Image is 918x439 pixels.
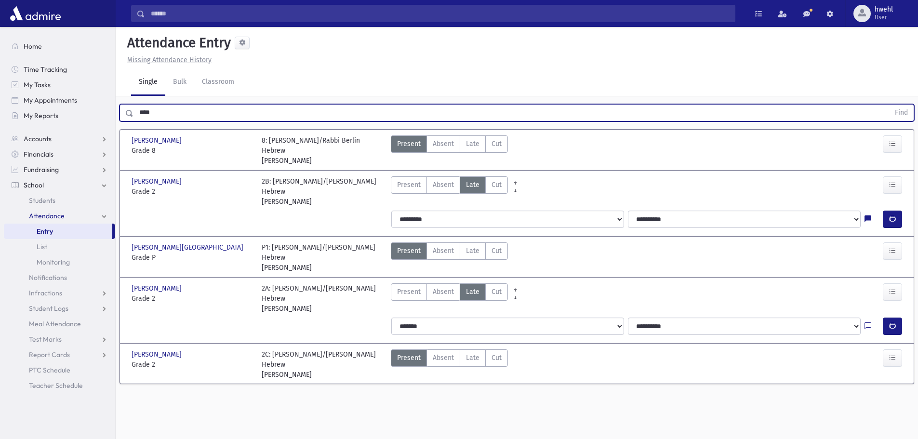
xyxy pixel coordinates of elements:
span: [PERSON_NAME][GEOGRAPHIC_DATA] [132,242,245,253]
div: AttTypes [391,283,508,314]
a: Missing Attendance History [123,56,212,64]
div: 2A: [PERSON_NAME]/[PERSON_NAME] Hebrew [PERSON_NAME] [262,283,382,314]
span: Cut [492,180,502,190]
span: Present [397,139,421,149]
div: AttTypes [391,242,508,273]
span: Home [24,42,42,51]
span: My Reports [24,111,58,120]
span: Late [466,246,479,256]
a: Bulk [165,69,194,96]
h5: Attendance Entry [123,35,231,51]
span: [PERSON_NAME] [132,349,184,359]
a: Attendance [4,208,115,224]
span: Late [466,287,479,297]
a: Home [4,39,115,54]
img: AdmirePro [8,4,63,23]
a: Entry [4,224,112,239]
a: Report Cards [4,347,115,362]
a: Financials [4,146,115,162]
a: Teacher Schedule [4,378,115,393]
span: Teacher Schedule [29,381,83,390]
a: My Appointments [4,93,115,108]
a: Fundraising [4,162,115,177]
span: Present [397,246,421,256]
span: Test Marks [29,335,62,344]
span: Students [29,196,55,205]
a: My Tasks [4,77,115,93]
a: Single [131,69,165,96]
span: Late [466,139,479,149]
span: School [24,181,44,189]
span: My Tasks [24,80,51,89]
div: AttTypes [391,135,508,166]
button: Find [889,105,914,121]
span: Notifications [29,273,67,282]
span: Absent [433,139,454,149]
div: P1: [PERSON_NAME]/[PERSON_NAME] Hebrew [PERSON_NAME] [262,242,382,273]
span: Cut [492,139,502,149]
span: Grade 2 [132,186,252,197]
span: Time Tracking [24,65,67,74]
span: Late [466,180,479,190]
span: [PERSON_NAME] [132,135,184,146]
a: Test Marks [4,332,115,347]
span: Infractions [29,289,62,297]
span: Cut [492,287,502,297]
span: Absent [433,246,454,256]
span: Late [466,353,479,363]
span: Present [397,180,421,190]
span: Fundraising [24,165,59,174]
span: Grade 8 [132,146,252,156]
span: Cut [492,353,502,363]
a: Infractions [4,285,115,301]
a: List [4,239,115,254]
a: Time Tracking [4,62,115,77]
span: Grade 2 [132,293,252,304]
a: Student Logs [4,301,115,316]
span: Accounts [24,134,52,143]
span: Meal Attendance [29,319,81,328]
span: Attendance [29,212,65,220]
div: 2B: [PERSON_NAME]/[PERSON_NAME] Hebrew [PERSON_NAME] [262,176,382,207]
div: 8: [PERSON_NAME]/Rabbi Berlin Hebrew [PERSON_NAME] [262,135,382,166]
span: Grade 2 [132,359,252,370]
span: [PERSON_NAME] [132,283,184,293]
span: Present [397,287,421,297]
span: User [875,13,893,21]
span: PTC Schedule [29,366,70,374]
span: Absent [433,353,454,363]
span: Entry [37,227,53,236]
span: Student Logs [29,304,68,313]
span: Absent [433,180,454,190]
span: List [37,242,47,251]
a: Monitoring [4,254,115,270]
a: My Reports [4,108,115,123]
span: Absent [433,287,454,297]
a: School [4,177,115,193]
div: AttTypes [391,349,508,380]
span: [PERSON_NAME] [132,176,184,186]
a: Meal Attendance [4,316,115,332]
input: Search [145,5,735,22]
span: Report Cards [29,350,70,359]
span: Financials [24,150,53,159]
span: Monitoring [37,258,70,266]
a: Students [4,193,115,208]
span: Grade P [132,253,252,263]
u: Missing Attendance History [127,56,212,64]
a: Notifications [4,270,115,285]
span: Present [397,353,421,363]
a: PTC Schedule [4,362,115,378]
span: My Appointments [24,96,77,105]
a: Accounts [4,131,115,146]
span: Cut [492,246,502,256]
div: 2C: [PERSON_NAME]/[PERSON_NAME] Hebrew [PERSON_NAME] [262,349,382,380]
div: AttTypes [391,176,508,207]
span: hwehl [875,6,893,13]
a: Classroom [194,69,242,96]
